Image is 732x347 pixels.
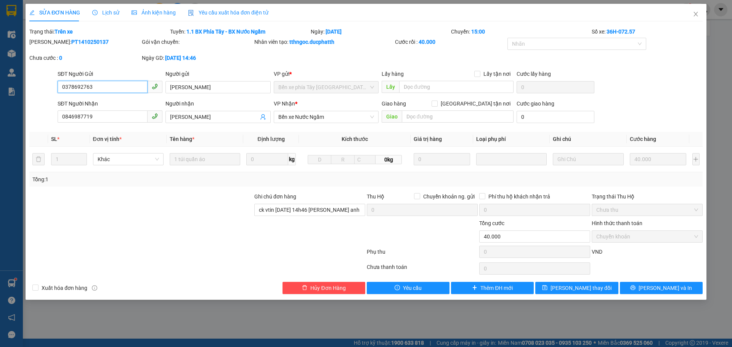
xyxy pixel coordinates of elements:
[29,38,140,46] div: [PERSON_NAME]:
[51,136,57,142] span: SL
[395,38,506,46] div: Cước rồi :
[288,153,296,165] span: kg
[419,39,435,45] b: 40.000
[399,81,514,93] input: Dọc đường
[342,136,368,142] span: Kích thước
[592,192,703,201] div: Trạng thái Thu Hộ
[165,70,270,78] div: Người gửi
[473,132,550,147] th: Loại phụ phí
[592,220,642,226] label: Hình thức thanh toán
[414,153,470,165] input: 0
[639,284,692,292] span: [PERSON_NAME] và In
[596,231,698,242] span: Chuyển khoản
[278,82,374,93] span: Bến xe phía Tây Thanh Hóa
[685,4,706,25] button: Close
[188,10,194,16] img: icon
[553,153,623,165] input: Ghi Chú
[472,285,477,291] span: plus
[592,249,602,255] span: VND
[630,285,636,291] span: printer
[414,136,442,142] span: Giá trị hàng
[376,155,401,164] span: 0kg
[535,282,618,294] button: save[PERSON_NAME] thay đổi
[692,153,700,165] button: plus
[186,29,265,35] b: 1.1 BX Phía Tây - BX Nước Ngầm
[58,99,162,108] div: SĐT Người Nhận
[480,284,513,292] span: Thêm ĐH mới
[591,27,703,36] div: Số xe:
[517,71,551,77] label: Cước lấy hàng
[39,284,90,292] span: Xuất hóa đơn hàng
[485,192,553,201] span: Phí thu hộ khách nhận trả
[302,285,307,291] span: delete
[274,101,295,107] span: VP Nhận
[170,153,240,165] input: VD: Bàn, Ghế
[132,10,137,15] span: picture
[551,284,612,292] span: [PERSON_NAME] thay đổi
[517,101,554,107] label: Cước giao hàng
[58,70,162,78] div: SĐT Người Gửi
[517,81,594,93] input: Cước lấy hàng
[254,204,365,216] input: Ghi chú đơn hàng
[254,38,393,46] div: Nhân viên tạo:
[480,70,514,78] span: Lấy tận nơi
[260,114,266,120] span: user-add
[308,155,331,164] input: D
[366,248,478,261] div: Phụ thu
[152,113,158,119] span: phone
[693,11,699,17] span: close
[550,132,626,147] th: Ghi chú
[55,29,73,35] b: Trên xe
[29,54,140,62] div: Chưa cước :
[92,285,97,291] span: info-circle
[92,10,98,15] span: clock-circle
[142,54,253,62] div: Ngày GD:
[367,282,449,294] button: exclamation-circleYêu cầu
[98,154,159,165] span: Khác
[607,29,635,35] b: 36H-072.57
[620,282,703,294] button: printer[PERSON_NAME] và In
[152,83,158,90] span: phone
[283,282,365,294] button: deleteHủy Đơn Hàng
[438,99,514,108] span: [GEOGRAPHIC_DATA] tận nơi
[451,282,534,294] button: plusThêm ĐH mới
[366,263,478,276] div: Chưa thanh toán
[165,99,270,108] div: Người nhận
[420,192,478,201] span: Chuyển khoản ng. gửi
[59,55,62,61] b: 0
[188,10,268,16] span: Yêu cầu xuất hóa đơn điện tử
[596,204,698,216] span: Chưa thu
[382,81,399,93] span: Lấy
[29,10,80,16] span: SỬA ĐƠN HÀNG
[32,153,45,165] button: delete
[479,220,504,226] span: Tổng cước
[289,39,334,45] b: tthngoc.ducphatth
[165,55,196,61] b: [DATE] 14:46
[310,27,451,36] div: Ngày:
[542,285,547,291] span: save
[326,29,342,35] b: [DATE]
[403,284,422,292] span: Yêu cầu
[29,27,169,36] div: Trạng thái:
[395,285,400,291] span: exclamation-circle
[32,175,283,184] div: Tổng: 1
[29,10,35,15] span: edit
[450,27,591,36] div: Chuyến:
[142,38,253,46] div: Gói vận chuyển:
[310,284,345,292] span: Hủy Đơn Hàng
[93,136,122,142] span: Đơn vị tính
[402,110,514,123] input: Dọc đường
[382,71,404,77] span: Lấy hàng
[169,27,310,36] div: Tuyến:
[630,136,656,142] span: Cước hàng
[132,10,176,16] span: Ảnh kiện hàng
[257,136,284,142] span: Định lượng
[382,110,402,123] span: Giao
[278,111,374,123] span: Bến xe Nước Ngầm
[517,111,594,123] input: Cước giao hàng
[382,101,406,107] span: Giao hàng
[354,155,376,164] input: C
[71,39,109,45] b: PT1410250137
[92,10,119,16] span: Lịch sử
[471,29,485,35] b: 15:00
